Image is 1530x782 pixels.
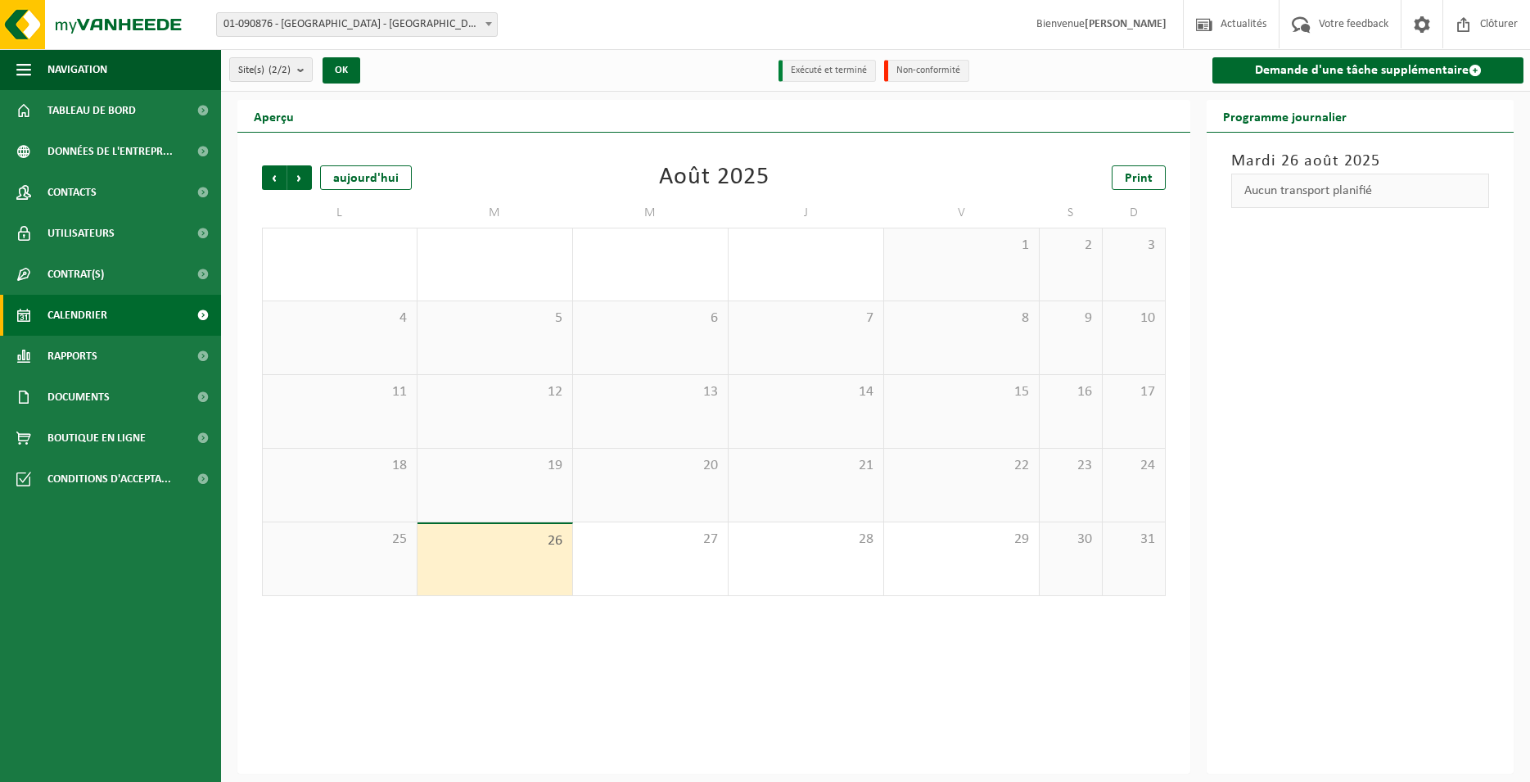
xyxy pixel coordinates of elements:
[47,418,146,459] span: Boutique en ligne
[737,310,875,328] span: 7
[47,213,115,254] span: Utilisateurs
[884,60,969,82] li: Non-conformité
[237,100,310,132] h2: Aperçu
[1048,457,1094,475] span: 23
[1111,457,1157,475] span: 24
[271,531,408,549] span: 25
[729,198,884,228] td: J
[269,65,291,75] count: (2/2)
[581,457,720,475] span: 20
[47,172,97,213] span: Contacts
[659,165,770,190] div: Août 2025
[47,459,171,499] span: Conditions d'accepta...
[1212,57,1523,84] a: Demande d'une tâche supplémentaire
[216,12,498,37] span: 01-090876 - PAPREC NORD NORMANDIE - LA COURNEUVE
[47,295,107,336] span: Calendrier
[47,377,110,418] span: Documents
[892,531,1031,549] span: 29
[892,237,1031,255] span: 1
[47,254,104,295] span: Contrat(s)
[737,457,875,475] span: 21
[47,49,107,90] span: Navigation
[1125,172,1153,185] span: Print
[737,531,875,549] span: 28
[1111,237,1157,255] span: 3
[238,58,291,83] span: Site(s)
[884,198,1040,228] td: V
[892,457,1031,475] span: 22
[1048,310,1094,328] span: 9
[892,383,1031,401] span: 15
[47,131,173,172] span: Données de l'entrepr...
[1048,531,1094,549] span: 30
[1111,531,1157,549] span: 31
[287,165,312,190] span: Suivant
[271,457,408,475] span: 18
[262,198,417,228] td: L
[47,90,136,131] span: Tableau de bord
[426,457,564,475] span: 19
[1231,149,1489,174] h3: Mardi 26 août 2025
[1085,18,1167,30] strong: [PERSON_NAME]
[262,165,287,190] span: Précédent
[1111,383,1157,401] span: 17
[417,198,573,228] td: M
[581,531,720,549] span: 27
[47,336,97,377] span: Rapports
[1231,174,1489,208] div: Aucun transport planifié
[1040,198,1103,228] td: S
[1207,100,1363,132] h2: Programme journalier
[737,383,875,401] span: 14
[426,383,564,401] span: 12
[892,310,1031,328] span: 8
[581,383,720,401] span: 13
[779,60,876,82] li: Exécuté et terminé
[271,310,408,328] span: 4
[426,532,564,550] span: 26
[217,13,497,36] span: 01-090876 - PAPREC NORD NORMANDIE - LA COURNEUVE
[1048,383,1094,401] span: 16
[229,57,313,82] button: Site(s)(2/2)
[426,310,564,328] span: 5
[1112,165,1166,190] a: Print
[8,746,273,782] iframe: chat widget
[320,165,412,190] div: aujourd'hui
[271,383,408,401] span: 11
[1111,310,1157,328] span: 10
[581,310,720,328] span: 6
[1103,198,1166,228] td: D
[573,198,729,228] td: M
[1048,237,1094,255] span: 2
[323,57,360,84] button: OK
